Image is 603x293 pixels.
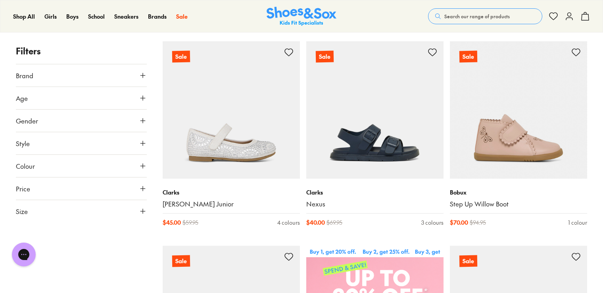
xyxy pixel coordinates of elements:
span: $ 45.00 [163,218,181,227]
span: Style [16,139,30,148]
a: School [88,12,105,21]
button: Style [16,132,147,154]
span: Brands [148,12,167,20]
a: Step Up Willow Boot [450,200,587,208]
span: Boys [66,12,79,20]
span: Age [16,93,28,103]
span: $ 59.95 [182,218,198,227]
span: Brand [16,71,33,80]
span: $ 40.00 [306,218,325,227]
span: Sneakers [114,12,138,20]
iframe: Gorgias live chat messenger [8,240,40,269]
div: 4 colours [277,218,300,227]
div: 3 colours [421,218,444,227]
span: School [88,12,105,20]
button: Search our range of products [428,8,542,24]
a: Sneakers [114,12,138,21]
span: Shop All [13,12,35,20]
span: Size [16,206,28,216]
span: Sale [176,12,188,20]
a: Sale [306,41,444,179]
span: Price [16,184,30,193]
a: Sale [163,41,300,179]
p: Sale [316,51,334,63]
a: Sale [176,12,188,21]
span: Search our range of products [444,13,510,20]
p: Sale [459,51,477,63]
span: $ 70.00 [450,218,468,227]
p: Sale [459,255,477,267]
p: Sale [172,51,190,63]
p: Bobux [450,188,587,197]
a: Sale [450,41,587,179]
span: Girls [44,12,57,20]
p: Clarks [163,188,300,197]
a: Shoes & Sox [267,7,336,26]
p: Filters [16,44,147,58]
span: Gender [16,116,38,125]
p: Clarks [306,188,444,197]
button: Colour [16,155,147,177]
a: [PERSON_NAME] Junior [163,200,300,208]
a: Boys [66,12,79,21]
button: Age [16,87,147,109]
button: Size [16,200,147,222]
p: Sale [172,255,190,267]
a: Brands [148,12,167,21]
div: 1 colour [568,218,587,227]
button: Gender [16,110,147,132]
button: Price [16,177,147,200]
span: Colour [16,161,35,171]
a: Girls [44,12,57,21]
a: Shop All [13,12,35,21]
a: Nexus [306,200,444,208]
span: $ 94.95 [470,218,486,227]
button: Brand [16,64,147,87]
img: SNS_Logo_Responsive.svg [267,7,336,26]
span: $ 69.95 [326,218,342,227]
